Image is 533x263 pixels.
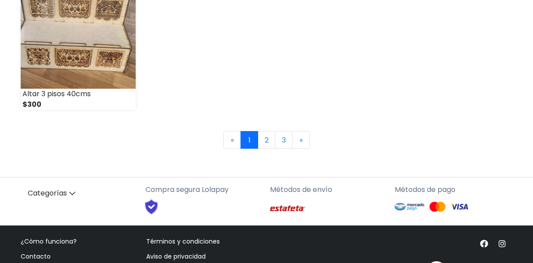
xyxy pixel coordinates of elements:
a: Términos y condiciones [146,237,220,246]
nav: Page navigation [21,131,512,149]
a: 1 [241,131,258,149]
p: Compra segura Lolapay [145,184,263,195]
img: Estafeta Logo [270,199,305,218]
img: Mercado Pago Logo [395,199,424,215]
img: Shield Logo [137,199,166,215]
a: ¿Cómo funciona? [21,237,77,246]
a: Contacto [21,252,51,261]
p: Métodos de pago [395,184,512,195]
a: 3 [275,131,292,149]
a: Categorías [21,184,138,203]
img: Visa Logo [451,201,468,212]
img: Mastercard Logo [429,201,446,212]
p: Métodos de envío [270,184,388,195]
a: Next [292,131,310,149]
a: Aviso de privacidad [146,252,206,261]
div: Altar 3 pisos 40cms [21,89,136,99]
div: $300 [21,99,136,110]
span: » [300,135,303,145]
a: 2 [258,131,275,149]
